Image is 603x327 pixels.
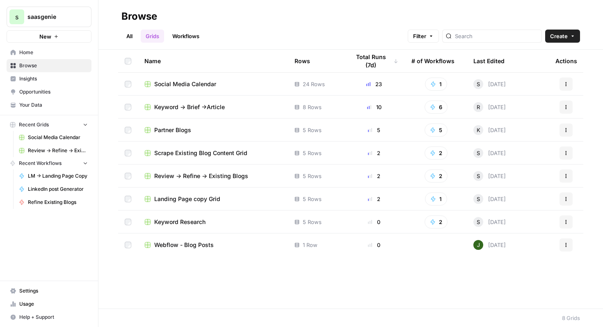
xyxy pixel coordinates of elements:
[350,195,398,203] div: 2
[19,121,49,128] span: Recent Grids
[425,101,448,114] button: 6
[408,30,439,43] button: Filter
[303,241,317,249] span: 1 Row
[473,50,505,72] div: Last Edited
[19,101,88,109] span: Your Data
[7,284,91,297] a: Settings
[7,72,91,85] a: Insights
[15,12,18,22] span: s
[425,78,447,91] button: 1
[545,30,580,43] button: Create
[473,171,506,181] div: [DATE]
[473,217,506,227] div: [DATE]
[7,7,91,27] button: Workspace: saasgenie
[473,194,506,204] div: [DATE]
[144,80,281,88] a: Social Media Calendar
[121,10,157,23] div: Browse
[167,30,204,43] a: Workflows
[555,50,577,72] div: Actions
[7,98,91,112] a: Your Data
[477,126,480,134] span: K
[15,196,91,209] a: Refine Existing Blogs
[19,62,88,69] span: Browse
[477,218,480,226] span: S
[144,241,281,249] a: Webflow - Blog Posts
[28,185,88,193] span: LinkedIn post Generator
[7,119,91,131] button: Recent Grids
[28,134,88,141] span: Social Media Calendar
[411,50,455,72] div: # of Workflows
[425,192,447,206] button: 1
[19,313,88,321] span: Help + Support
[350,103,398,111] div: 10
[562,314,580,322] div: 8 Grids
[144,218,281,226] a: Keyword Research
[350,149,398,157] div: 2
[154,241,214,249] span: Webflow - Blog Posts
[473,240,506,250] div: [DATE]
[295,50,310,72] div: Rows
[303,126,322,134] span: 5 Rows
[19,300,88,308] span: Usage
[7,157,91,169] button: Recent Workflows
[39,32,51,41] span: New
[473,79,506,89] div: [DATE]
[7,311,91,324] button: Help + Support
[473,148,506,158] div: [DATE]
[350,50,398,72] div: Total Runs (7d)
[473,240,483,250] img: 5v0yozua856dyxnw4lpcp45mgmzh
[28,172,88,180] span: LM -> Landing Page Copy
[19,287,88,295] span: Settings
[144,50,281,72] div: Name
[455,32,538,40] input: Search
[303,103,322,111] span: 8 Rows
[141,30,164,43] a: Grids
[425,146,448,160] button: 2
[19,160,62,167] span: Recent Workflows
[477,195,480,203] span: S
[7,46,91,59] a: Home
[144,103,281,111] a: Keyword -> Brief ->Article
[19,75,88,82] span: Insights
[28,147,88,154] span: Review -> Refine -> Existing Blogs
[303,195,322,203] span: 5 Rows
[144,172,281,180] a: Review -> Refine -> Existing Blogs
[27,13,77,21] span: saasgenie
[154,172,248,180] span: Review -> Refine -> Existing Blogs
[7,85,91,98] a: Opportunities
[7,297,91,311] a: Usage
[15,169,91,183] a: LM -> Landing Page Copy
[350,218,398,226] div: 0
[154,149,247,157] span: Scrape Existing Blog Content Grid
[477,149,480,157] span: S
[477,172,480,180] span: S
[425,169,448,183] button: 2
[154,126,191,134] span: Partner Blogs
[413,32,426,40] span: Filter
[15,131,91,144] a: Social Media Calendar
[154,103,225,111] span: Keyword -> Brief ->Article
[15,144,91,157] a: Review -> Refine -> Existing Blogs
[121,30,137,43] a: All
[350,126,398,134] div: 5
[425,123,448,137] button: 5
[550,32,568,40] span: Create
[477,80,480,88] span: S
[154,218,206,226] span: Keyword Research
[7,59,91,72] a: Browse
[144,195,281,203] a: Landing Page copy Grid
[303,218,322,226] span: 5 Rows
[350,172,398,180] div: 2
[303,149,322,157] span: 5 Rows
[19,88,88,96] span: Opportunities
[350,80,398,88] div: 23
[144,126,281,134] a: Partner Blogs
[7,30,91,43] button: New
[28,199,88,206] span: Refine Existing Blogs
[425,215,448,229] button: 2
[303,172,322,180] span: 5 Rows
[154,80,216,88] span: Social Media Calendar
[303,80,325,88] span: 24 Rows
[19,49,88,56] span: Home
[144,149,281,157] a: Scrape Existing Blog Content Grid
